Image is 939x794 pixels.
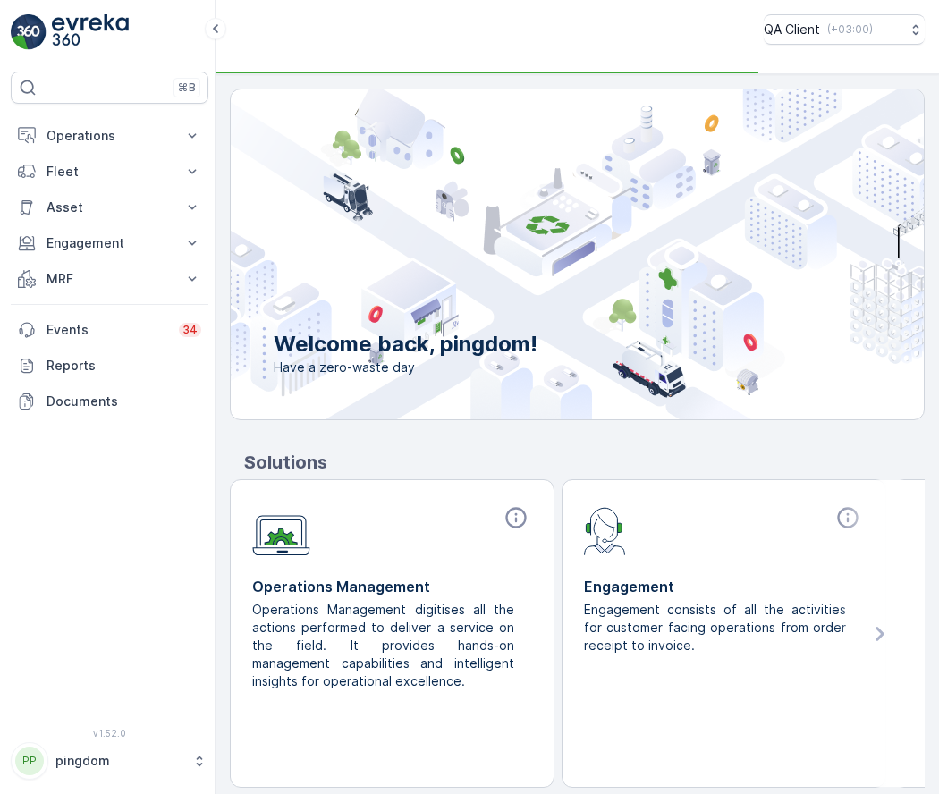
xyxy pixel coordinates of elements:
a: Documents [11,384,208,419]
button: MRF [11,261,208,297]
p: Engagement [47,234,173,252]
button: Fleet [11,154,208,190]
img: module-icon [252,505,310,556]
p: Fleet [47,163,173,181]
p: Solutions [244,449,925,476]
p: MRF [47,270,173,288]
span: v 1.52.0 [11,728,208,739]
img: logo_light-DOdMpM7g.png [52,14,129,50]
p: Operations [47,127,173,145]
a: Events34 [11,312,208,348]
p: Engagement consists of all the activities for customer facing operations from order receipt to in... [584,601,850,655]
button: PPpingdom [11,742,208,780]
p: Engagement [584,576,864,597]
p: ( +03:00 ) [827,22,873,37]
p: Reports [47,357,201,375]
button: QA Client(+03:00) [764,14,925,45]
p: ⌘B [178,80,196,95]
p: Operations Management [252,576,532,597]
p: pingdom [55,752,183,770]
div: PP [15,747,44,775]
a: Reports [11,348,208,384]
p: Welcome back, pingdom! [274,330,537,359]
p: Documents [47,393,201,410]
p: Asset [47,198,173,216]
p: Operations Management digitises all the actions performed to deliver a service on the field. It p... [252,601,518,690]
span: Have a zero-waste day [274,359,537,376]
p: QA Client [764,21,820,38]
button: Asset [11,190,208,225]
button: Engagement [11,225,208,261]
p: 34 [182,323,198,337]
button: Operations [11,118,208,154]
img: module-icon [584,505,626,555]
p: Events [47,321,168,339]
img: logo [11,14,47,50]
img: city illustration [150,89,924,419]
